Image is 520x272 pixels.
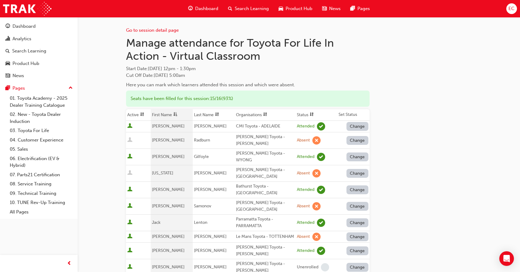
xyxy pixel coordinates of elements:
[312,233,321,241] span: learningRecordVerb_ABSENT-icon
[346,202,368,211] button: Change
[12,23,36,30] div: Dashboard
[194,187,227,192] span: [PERSON_NAME]
[140,112,144,117] span: sorting-icon
[194,154,209,159] span: Gilfoyle
[346,246,368,255] button: Change
[223,2,274,15] a: search-iconSearch Learning
[194,248,227,253] span: [PERSON_NAME]
[297,154,314,160] div: Attended
[188,5,193,13] span: guage-icon
[183,2,223,15] a: guage-iconDashboard
[12,72,24,79] div: News
[310,112,314,117] span: sorting-icon
[236,233,294,240] div: Le Mans Toyota - TOTTENHAM
[152,248,184,253] span: [PERSON_NAME]
[194,264,227,270] span: [PERSON_NAME]
[193,109,235,121] th: Toggle SortBy
[194,123,227,129] span: [PERSON_NAME]
[236,134,294,147] div: [PERSON_NAME] Toyota - [PERSON_NAME]
[297,187,314,193] div: Attended
[337,109,369,121] th: Set Status
[236,183,294,197] div: Bathurst Toyota - [GEOGRAPHIC_DATA]
[152,187,184,192] span: [PERSON_NAME]
[126,36,370,63] h1: Manage attendance for Toyota For Life In Action - Virtual Classroom
[7,135,75,145] a: 04. Customer Experience
[67,260,72,267] span: prev-icon
[312,202,321,210] span: learningRecordVerb_ABSENT-icon
[12,48,46,55] div: Search Learning
[12,85,25,92] div: Pages
[2,33,75,45] a: Analytics
[346,136,368,145] button: Change
[7,94,75,110] a: 01. Toyota Academy - 2025 Dealer Training Catalogue
[7,154,75,170] a: 06. Electrification (EV & Hybrid)
[2,83,75,94] button: Pages
[12,60,39,67] div: Product Hub
[126,81,370,88] div: Here you can mark which learners attended this session and which were absent.
[2,70,75,81] a: News
[148,66,196,71] span: [DATE] 12pm - 1:30pm
[151,109,193,121] th: Toggle SortBy
[2,58,75,69] a: Product Hub
[12,35,31,42] div: Analytics
[7,189,75,198] a: 09. Technical Training
[297,138,310,143] div: Absent
[152,154,184,159] span: [PERSON_NAME]
[228,5,232,13] span: search-icon
[321,263,329,271] span: learningRecordVerb_NONE-icon
[127,154,132,160] span: User is active
[69,84,73,92] span: up-icon
[152,170,173,176] span: [US_STATE]
[195,5,218,12] span: Dashboard
[317,219,325,227] span: learningRecordVerb_ATTEND-icon
[127,187,132,193] span: User is active
[5,48,10,54] span: search-icon
[173,112,177,117] span: asc-icon
[127,170,132,176] span: User is inactive
[126,73,185,78] span: Cut Off Date : [DATE] 5:00am
[274,2,317,15] a: car-iconProduct Hub
[317,153,325,161] span: learningRecordVerb_ATTEND-icon
[127,203,132,209] span: User is active
[286,5,312,12] span: Product Hub
[126,27,179,33] a: Go to session detail page
[317,2,346,15] a: news-iconNews
[297,234,310,240] div: Absent
[126,109,151,121] th: Toggle SortBy
[2,45,75,57] a: Search Learning
[297,170,310,176] div: Absent
[346,185,368,194] button: Change
[499,251,514,266] div: Open Intercom Messenger
[312,169,321,177] span: learningRecordVerb_ABSENT-icon
[5,36,10,42] span: chart-icon
[236,150,294,164] div: [PERSON_NAME] Toyota - WYONG
[152,234,184,239] span: [PERSON_NAME]
[346,232,368,241] button: Change
[7,170,75,180] a: 07. Parts21 Certification
[152,203,184,209] span: [PERSON_NAME]
[7,207,75,217] a: All Pages
[297,264,318,270] div: Unenrolled
[317,247,325,255] span: learningRecordVerb_ATTEND-icon
[297,123,314,129] div: Attended
[7,179,75,189] a: 08. Service Training
[236,216,294,230] div: Parramatta Toyota - PARRAMATTA
[357,5,370,12] span: Pages
[5,86,10,91] span: pages-icon
[2,20,75,83] button: DashboardAnalyticsSearch LearningProduct HubNews
[236,123,294,130] div: CMI Toyota - ADELAIDE
[152,138,184,143] span: [PERSON_NAME]
[235,5,269,12] span: Search Learning
[317,122,325,131] span: learningRecordVerb_ATTEND-icon
[5,61,10,66] span: car-icon
[127,137,132,143] span: User is inactive
[235,109,296,121] th: Toggle SortBy
[296,109,337,121] th: Toggle SortBy
[194,138,210,143] span: Radburn
[194,234,227,239] span: [PERSON_NAME]
[3,2,51,16] img: Trak
[263,112,267,117] span: sorting-icon
[127,123,132,129] span: User is active
[297,248,314,254] div: Attended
